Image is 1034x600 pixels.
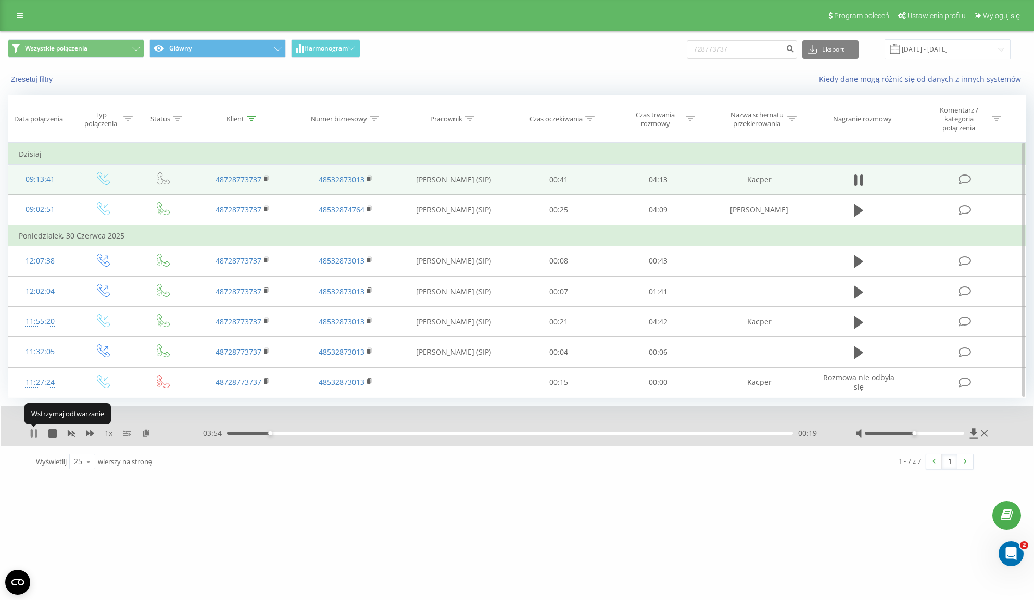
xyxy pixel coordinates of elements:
div: 11:27:24 [19,372,61,393]
a: 48532874764 [319,205,364,215]
td: 04:13 [608,165,708,195]
td: [PERSON_NAME] (SIP) [398,246,509,276]
span: Program poleceń [834,11,889,20]
a: 48728773737 [216,317,261,327]
span: 00:19 [798,428,817,439]
td: 00:04 [509,337,608,367]
div: Data połączenia [14,115,63,123]
td: Dzisiaj [8,144,1026,165]
td: [PERSON_NAME] (SIP) [398,337,509,367]
td: [PERSON_NAME] (SIP) [398,307,509,337]
span: Ustawienia profilu [907,11,966,20]
div: Klient [226,115,244,123]
a: 48728773737 [216,174,261,184]
a: 48728773737 [216,205,261,215]
div: Numer biznesowy [311,115,367,123]
a: 1 [942,454,957,469]
td: 00:15 [509,367,608,397]
td: 00:21 [509,307,608,337]
input: Wyszukiwanie według numeru [687,40,797,59]
td: 00:06 [608,337,708,367]
td: [PERSON_NAME] (SIP) [398,277,509,307]
span: Rozmowa nie odbyła się [823,372,894,392]
td: [PERSON_NAME] (SIP) [398,195,509,226]
div: 09:13:41 [19,169,61,190]
div: Typ połączenia [81,110,120,128]
button: Zresetuj filtry [8,74,58,84]
div: Accessibility label [913,431,917,435]
a: 48532873013 [319,286,364,296]
a: 48532873013 [319,317,364,327]
button: Open CMP widget [5,570,30,595]
span: Harmonogram [304,45,348,52]
td: 00:43 [608,246,708,276]
div: Wstrzymaj odtwarzanie [24,403,111,424]
span: Wyświetlij [36,457,67,466]
a: Kiedy dane mogą różnić się od danych z innych systemów [819,74,1026,84]
div: Czas oczekiwania [529,115,583,123]
a: 48532873013 [319,377,364,387]
div: Nagranie rozmowy [833,115,892,123]
a: 48728773737 [216,377,261,387]
span: wierszy na stronę [98,457,152,466]
td: 00:07 [509,277,608,307]
a: 48532873013 [319,256,364,266]
button: Eksport [802,40,859,59]
a: 48728773737 [216,286,261,296]
span: 2 [1020,541,1028,549]
td: Kacper [708,165,811,195]
div: Status [150,115,170,123]
span: Wszystkie połączenia [25,44,87,53]
td: 00:41 [509,165,608,195]
td: 00:25 [509,195,608,226]
div: Czas trwania rozmowy [627,110,683,128]
a: 48728773737 [216,347,261,357]
div: Pracownik [430,115,462,123]
span: 1 x [105,428,112,439]
td: 04:09 [608,195,708,226]
td: Kacper [708,367,811,397]
a: 48532873013 [319,174,364,184]
div: Komentarz / kategoria połączenia [928,106,989,132]
div: 12:07:38 [19,251,61,271]
div: 09:02:51 [19,199,61,220]
span: Wyloguj się [983,11,1020,20]
a: 48532873013 [319,347,364,357]
button: Główny [149,39,286,58]
div: 11:32:05 [19,342,61,362]
td: Poniedziałek, 30 Czerwca 2025 [8,226,1026,246]
iframe: Intercom live chat [999,541,1024,566]
td: 00:00 [608,367,708,397]
td: 01:41 [608,277,708,307]
div: 12:02:04 [19,281,61,302]
div: Accessibility label [268,431,272,435]
button: Wszystkie połączenia [8,39,144,58]
div: 25 [74,456,82,467]
div: 11:55:20 [19,311,61,332]
div: Nazwa schematu przekierowania [729,110,785,128]
div: 1 - 7 z 7 [899,456,921,466]
td: 00:08 [509,246,608,276]
td: [PERSON_NAME] [708,195,811,226]
td: 04:42 [608,307,708,337]
td: [PERSON_NAME] (SIP) [398,165,509,195]
a: 48728773737 [216,256,261,266]
button: Harmonogram [291,39,360,58]
span: - 03:54 [200,428,227,439]
td: Kacper [708,307,811,337]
